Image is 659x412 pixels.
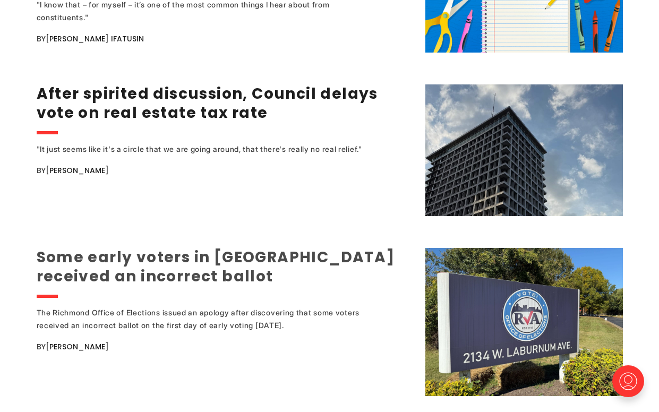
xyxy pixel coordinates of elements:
[37,306,382,332] div: The Richmond Office of Elections issued an apology after discovering that some voters received an...
[46,165,109,176] a: [PERSON_NAME]
[425,248,623,396] img: Some early voters in Richmond received an incorrect ballot
[425,84,623,216] img: After spirited discussion, Council delays vote on real estate tax rate
[37,164,412,177] div: By
[37,247,395,287] a: Some early voters in [GEOGRAPHIC_DATA] received an incorrect ballot
[37,340,412,353] div: By
[603,360,659,412] iframe: portal-trigger
[46,341,109,352] a: [PERSON_NAME]
[37,143,382,156] div: "It just seems like it's a circle that we are going around, that there's really no real relief."
[37,32,412,45] div: By
[46,33,144,44] a: [PERSON_NAME] Ifatusin
[37,83,378,123] a: After spirited discussion, Council delays vote on real estate tax rate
